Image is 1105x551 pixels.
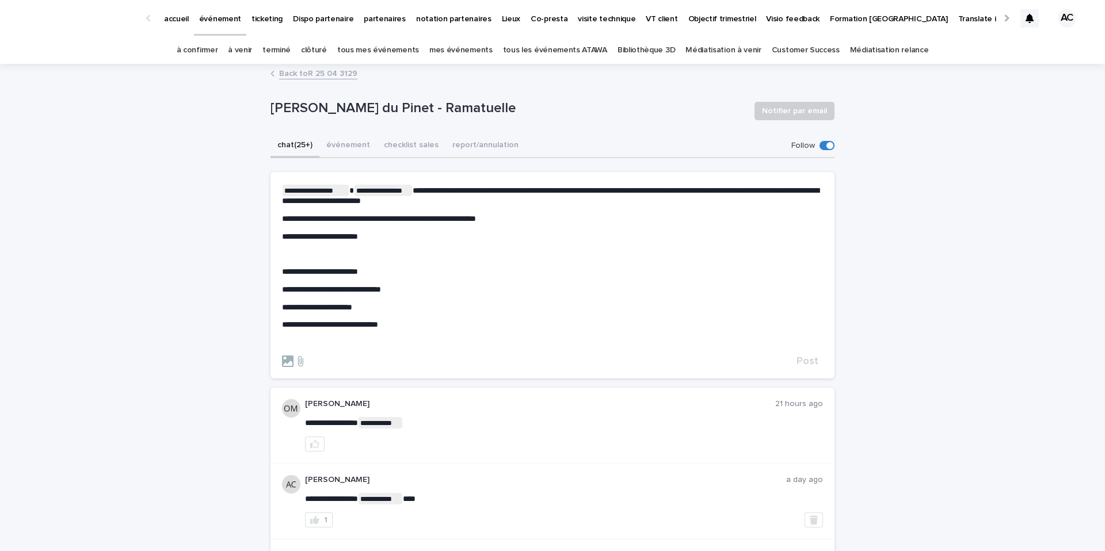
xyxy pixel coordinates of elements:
[305,512,333,527] button: 1
[270,100,745,117] p: [PERSON_NAME] du Pinet - Ramatuelle
[305,437,325,451] button: like this post
[305,475,786,485] p: [PERSON_NAME]
[337,37,419,64] a: tous mes événements
[301,37,327,64] a: clôturé
[177,37,218,64] a: à confirmer
[270,134,319,158] button: chat (25+)
[262,37,291,64] a: terminé
[618,37,675,64] a: Bibliothèque 3D
[755,102,835,120] button: Notifier par email
[797,356,818,366] span: Post
[305,399,775,409] p: [PERSON_NAME]
[772,37,840,64] a: Customer Success
[429,37,493,64] a: mes événements
[786,475,823,485] p: a day ago
[319,134,377,158] button: événement
[850,37,929,64] a: Médiatisation relance
[775,399,823,409] p: 21 hours ago
[324,516,327,524] div: 1
[685,37,761,64] a: Médiatisation à venir
[279,66,357,79] a: Back toR 25 04 3129
[762,105,827,117] span: Notifier par email
[1058,9,1076,28] div: AC
[377,134,445,158] button: checklist sales
[445,134,525,158] button: report/annulation
[791,141,815,151] p: Follow
[23,7,135,30] img: Ls34BcGeRexTGTNfXpUC
[805,512,823,527] button: Delete post
[792,356,823,366] button: Post
[503,37,607,64] a: tous les événements ATAWA
[228,37,252,64] a: à venir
